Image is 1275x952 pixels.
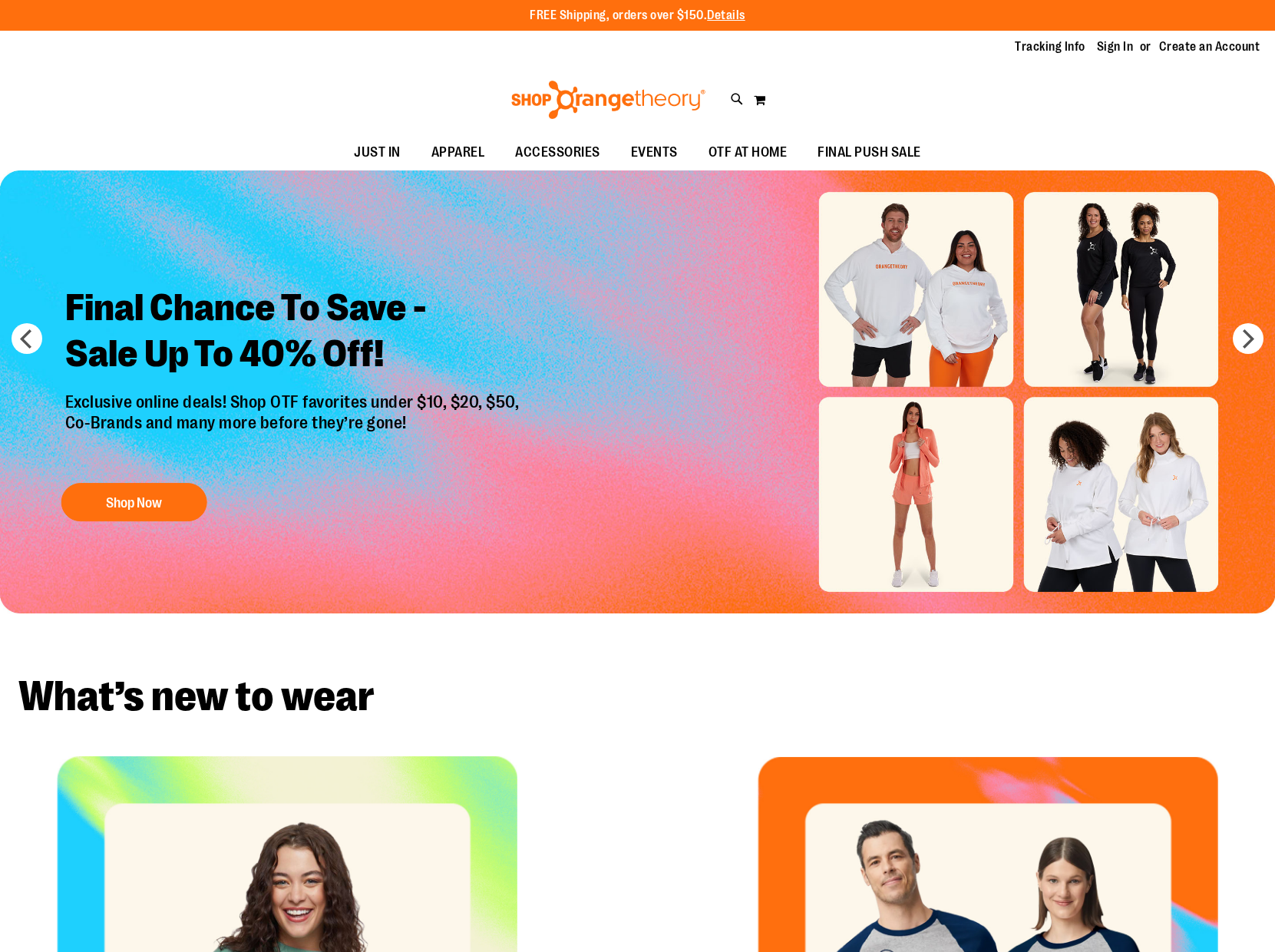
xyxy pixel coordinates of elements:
button: Shop Now [61,483,207,521]
a: JUST IN [339,135,416,170]
p: FREE Shipping, orders over $150. [530,7,745,25]
span: OTF AT HOME [709,135,788,170]
button: next [1233,323,1263,354]
a: Create an Account [1159,38,1260,55]
span: FINAL PUSH SALE [818,135,921,170]
span: EVENTS [631,135,678,170]
a: APPAREL [416,135,500,170]
span: ACCESSORIES [515,135,600,170]
span: JUST IN [354,135,401,170]
a: EVENTS [616,135,693,170]
a: Details [707,8,745,22]
a: Final Chance To Save -Sale Up To 40% Off! Exclusive online deals! Shop OTF favorites under $10, $... [54,273,535,529]
a: ACCESSORIES [500,135,616,170]
p: Exclusive online deals! Shop OTF favorites under $10, $20, $50, Co-Brands and many more before th... [54,392,535,468]
img: Shop Orangetheory [509,81,708,119]
h2: Final Chance To Save - Sale Up To 40% Off! [54,273,535,392]
button: prev [12,323,42,354]
a: Tracking Info [1015,38,1085,55]
h2: What’s new to wear [18,676,1257,718]
a: FINAL PUSH SALE [802,135,936,170]
span: APPAREL [431,135,485,170]
a: Sign In [1097,38,1134,55]
a: OTF AT HOME [693,135,803,170]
